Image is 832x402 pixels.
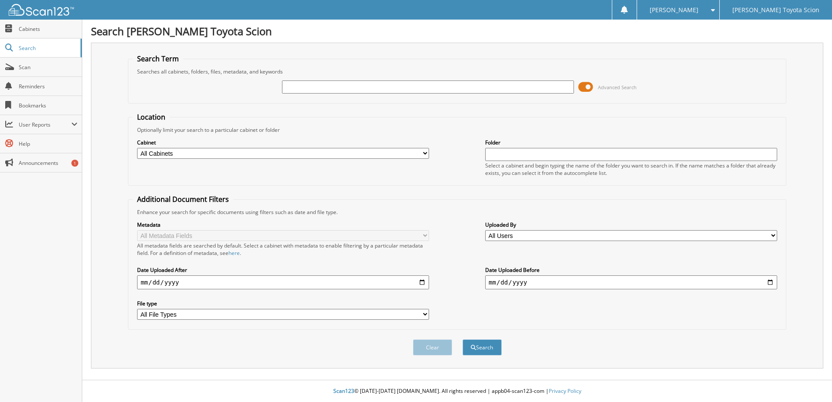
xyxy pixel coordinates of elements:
[133,194,233,204] legend: Additional Document Filters
[9,4,74,16] img: scan123-logo-white.svg
[598,84,637,90] span: Advanced Search
[133,68,782,75] div: Searches all cabinets, folders, files, metadata, and keywords
[650,7,698,13] span: [PERSON_NAME]
[133,126,782,134] div: Optionally limit your search to a particular cabinet or folder
[137,275,429,289] input: start
[463,339,502,355] button: Search
[133,208,782,216] div: Enhance your search for specific documents using filters such as date and file type.
[91,24,823,38] h1: Search [PERSON_NAME] Toyota Scion
[19,44,76,52] span: Search
[133,112,170,122] legend: Location
[19,159,77,167] span: Announcements
[485,162,777,177] div: Select a cabinet and begin typing the name of the folder you want to search in. If the name match...
[71,160,78,167] div: 1
[549,387,581,395] a: Privacy Policy
[19,140,77,147] span: Help
[137,266,429,274] label: Date Uploaded After
[133,54,183,64] legend: Search Term
[137,221,429,228] label: Metadata
[137,242,429,257] div: All metadata fields are searched by default. Select a cabinet with metadata to enable filtering b...
[485,221,777,228] label: Uploaded By
[19,64,77,71] span: Scan
[19,83,77,90] span: Reminders
[19,121,71,128] span: User Reports
[485,275,777,289] input: end
[228,249,240,257] a: here
[485,266,777,274] label: Date Uploaded Before
[413,339,452,355] button: Clear
[485,139,777,146] label: Folder
[137,300,429,307] label: File type
[82,381,832,402] div: © [DATE]-[DATE] [DOMAIN_NAME]. All rights reserved | appb04-scan123-com |
[333,387,354,395] span: Scan123
[732,7,819,13] span: [PERSON_NAME] Toyota Scion
[19,25,77,33] span: Cabinets
[19,102,77,109] span: Bookmarks
[137,139,429,146] label: Cabinet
